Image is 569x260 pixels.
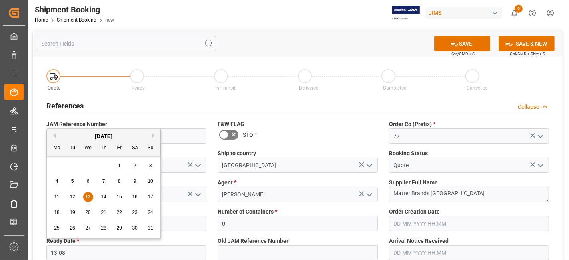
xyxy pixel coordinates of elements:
button: open menu [363,159,375,172]
div: Sa [130,143,140,153]
div: Choose Friday, August 1st, 2025 [114,161,124,171]
h2: References [46,100,84,111]
span: 26 [70,225,75,231]
div: Tu [68,143,78,153]
input: Search Fields [37,36,216,51]
span: 11 [54,194,59,200]
span: STOP [243,131,257,139]
span: 19 [70,210,75,215]
div: Choose Thursday, August 28th, 2025 [99,223,109,233]
div: Choose Wednesday, August 13th, 2025 [83,192,93,202]
span: Old JAM Reference Number [218,237,289,245]
span: 7 [102,178,105,184]
div: Th [99,143,109,153]
div: [DATE] [47,132,160,140]
div: Choose Saturday, August 23rd, 2025 [130,208,140,218]
button: JIMS [425,5,505,20]
div: We [83,143,93,153]
div: Choose Saturday, August 9th, 2025 [130,176,140,186]
div: Choose Tuesday, August 19th, 2025 [68,208,78,218]
span: 2 [134,163,136,168]
div: Choose Tuesday, August 12th, 2025 [68,192,78,202]
button: Next Month [152,133,157,138]
span: 18 [54,210,59,215]
div: Choose Tuesday, August 26th, 2025 [68,223,78,233]
div: Choose Saturday, August 2nd, 2025 [130,161,140,171]
div: JIMS [425,7,502,19]
button: show 6 new notifications [505,4,523,22]
button: SAVE & NEW [499,36,555,51]
div: Choose Monday, August 11th, 2025 [52,192,62,202]
div: Choose Saturday, August 30th, 2025 [130,223,140,233]
div: Choose Friday, August 22nd, 2025 [114,208,124,218]
div: Choose Wednesday, August 6th, 2025 [83,176,93,186]
div: Choose Saturday, August 16th, 2025 [130,192,140,202]
span: Cancelled [467,85,488,91]
span: Completed [383,85,407,91]
div: Choose Monday, August 25th, 2025 [52,223,62,233]
span: In-Transit [215,85,236,91]
span: Order Creation Date [389,208,440,216]
span: Booking Status [389,149,428,158]
div: Choose Friday, August 8th, 2025 [114,176,124,186]
span: 3 [149,163,152,168]
button: Help Center [523,4,541,22]
span: Ship to country [218,149,256,158]
div: Choose Sunday, August 3rd, 2025 [146,161,156,171]
div: Choose Sunday, August 10th, 2025 [146,176,156,186]
div: Choose Thursday, August 14th, 2025 [99,192,109,202]
span: 8 [118,178,121,184]
input: DD-MM-YYYY HH:MM [389,216,549,231]
div: Choose Sunday, August 17th, 2025 [146,192,156,202]
span: Supplier Full Name [389,178,438,187]
button: open menu [534,130,546,142]
button: open menu [192,188,204,201]
span: 12 [70,194,75,200]
div: Shipment Booking [35,4,114,16]
span: 9 [134,178,136,184]
span: 29 [116,225,122,231]
span: Ctrl/CMD + S [451,51,475,57]
div: month 2025-08 [49,158,158,236]
span: Arrival Notice Received [389,237,449,245]
span: 5 [71,178,74,184]
span: 6 [87,178,90,184]
span: 10 [148,178,153,184]
span: 17 [148,194,153,200]
div: Choose Wednesday, August 20th, 2025 [83,208,93,218]
div: Mo [52,143,62,153]
div: Choose Monday, August 4th, 2025 [52,176,62,186]
a: Home [35,17,48,23]
span: Ready [132,85,145,91]
span: 30 [132,225,137,231]
span: Order Co (Prefix) [389,120,435,128]
button: open menu [192,159,204,172]
span: Agent [218,178,236,187]
span: Ctrl/CMD + Shift + S [510,51,545,57]
span: 1 [118,163,121,168]
button: open menu [534,159,546,172]
div: Su [146,143,156,153]
div: Choose Tuesday, August 5th, 2025 [68,176,78,186]
span: F&W FLAG [218,120,244,128]
span: 27 [85,225,90,231]
button: open menu [363,188,375,201]
span: 13 [85,194,90,200]
button: SAVE [434,36,490,51]
span: 14 [101,194,106,200]
span: 22 [116,210,122,215]
span: 16 [132,194,137,200]
img: Exertis%20JAM%20-%20Email%20Logo.jpg_1722504956.jpg [392,6,420,20]
span: Number of Containers [218,208,277,216]
div: Choose Friday, August 29th, 2025 [114,223,124,233]
button: Previous Month [51,133,56,138]
div: Collapse [518,103,539,111]
textarea: Matter Brands [GEOGRAPHIC_DATA] [389,187,549,202]
span: 4 [56,178,58,184]
span: JAM Reference Number [46,120,107,128]
span: 15 [116,194,122,200]
span: 24 [148,210,153,215]
span: Delivered [299,85,319,91]
span: 23 [132,210,137,215]
span: 6 [515,5,523,13]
